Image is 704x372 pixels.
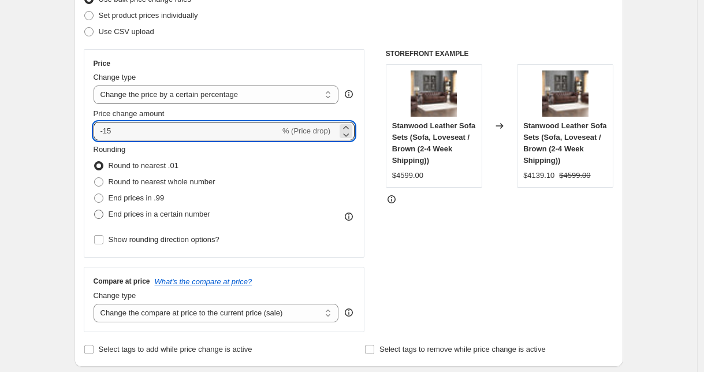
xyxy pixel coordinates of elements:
h6: STOREFRONT EXAMPLE [386,49,614,58]
img: STANWOOD-SLC__17335_80x.jpg [542,70,588,117]
button: What's the compare at price? [155,277,252,286]
span: Select tags to remove while price change is active [379,345,546,354]
strike: $4599.00 [559,170,590,181]
span: Use CSV upload [99,27,154,36]
div: $4139.10 [523,170,554,181]
span: Rounding [94,145,126,154]
span: Stanwood Leather Sofa Sets (Sofa, Loveseat / Brown (2-4 Week Shipping)) [523,121,606,165]
span: Price change amount [94,109,165,118]
span: End prices in a certain number [109,210,210,218]
span: Change type [94,291,136,300]
h3: Price [94,59,110,68]
span: End prices in .99 [109,194,165,202]
span: % (Price drop) [282,127,330,135]
div: $4599.00 [392,170,423,181]
span: Select tags to add while price change is active [99,345,252,354]
img: STANWOOD-SLC__17335_80x.jpg [411,70,457,117]
span: Stanwood Leather Sofa Sets (Sofa, Loveseat / Brown (2-4 Week Shipping)) [392,121,475,165]
span: Change type [94,73,136,81]
span: Round to nearest whole number [109,177,215,186]
input: -15 [94,122,280,140]
span: Set product prices individually [99,11,198,20]
div: help [343,307,355,318]
h3: Compare at price [94,277,150,286]
div: help [343,88,355,100]
span: Show rounding direction options? [109,235,219,244]
span: Round to nearest .01 [109,161,178,170]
